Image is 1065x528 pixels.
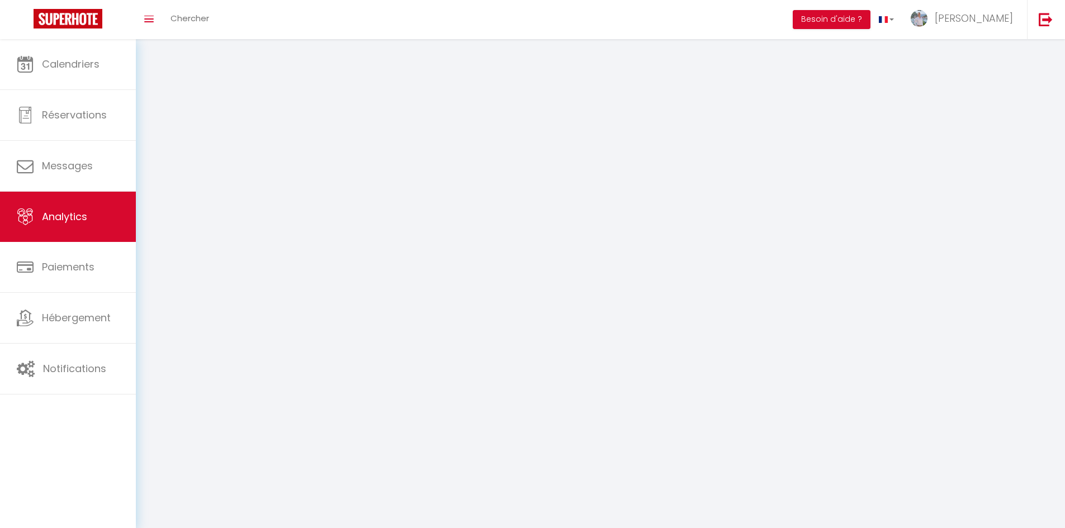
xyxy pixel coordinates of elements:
[935,11,1013,25] span: [PERSON_NAME]
[171,12,209,24] span: Chercher
[911,10,927,27] img: ...
[42,210,87,223] span: Analytics
[43,361,106,375] span: Notifications
[9,4,42,38] button: Ouvrir le widget de chat LiveChat
[793,10,870,29] button: Besoin d'aide ?
[42,260,94,274] span: Paiements
[1039,12,1053,26] img: logout
[42,57,100,71] span: Calendriers
[34,9,102,28] img: Super Booking
[42,159,93,173] span: Messages
[42,311,111,325] span: Hébergement
[42,108,107,122] span: Réservations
